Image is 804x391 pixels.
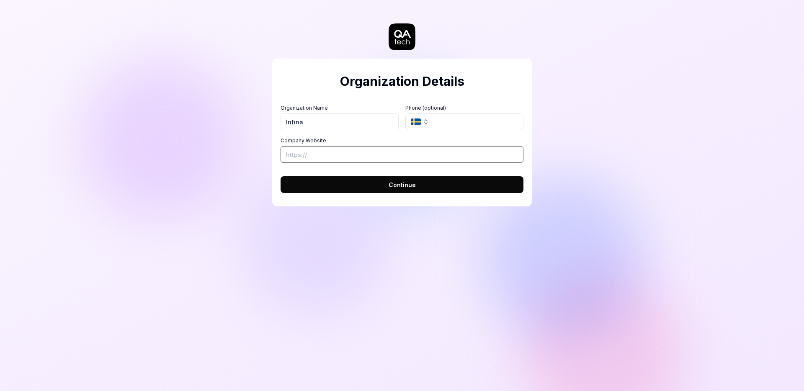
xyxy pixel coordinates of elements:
[389,180,416,189] span: Continue
[405,104,523,112] label: Phone (optional)
[281,146,523,163] input: https://
[281,137,523,144] label: Company Website
[281,176,523,193] button: Continue
[281,72,523,91] h2: Organization Details
[281,104,399,112] label: Organization Name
